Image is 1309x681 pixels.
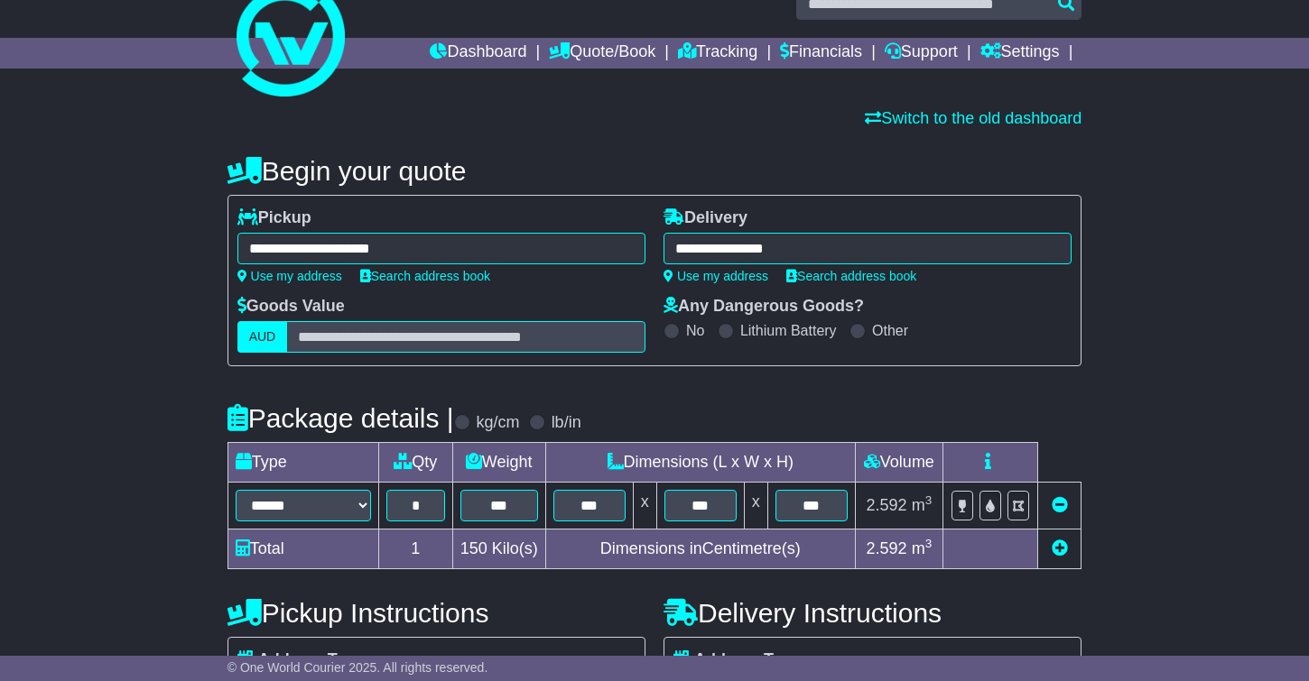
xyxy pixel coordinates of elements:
td: Total [227,529,378,569]
h4: Begin your quote [227,156,1082,186]
span: m [912,539,933,557]
a: Use my address [237,269,342,283]
span: 2.592 [867,539,907,557]
label: Lithium Battery [740,322,837,339]
label: Goods Value [237,297,345,317]
td: x [633,483,656,529]
label: Other [872,322,908,339]
a: Dashboard [430,38,526,69]
a: Remove this item [1052,496,1068,514]
td: Kilo(s) [452,529,545,569]
label: Address Type [237,650,365,670]
td: Dimensions (L x W x H) [545,443,855,483]
span: m [912,496,933,514]
h4: Pickup Instructions [227,598,645,628]
a: Support [885,38,958,69]
td: Dimensions in Centimetre(s) [545,529,855,569]
a: Tracking [678,38,757,69]
label: Address Type [673,650,801,670]
td: Type [227,443,378,483]
sup: 3 [925,493,933,507]
span: © One World Courier 2025. All rights reserved. [227,660,488,675]
span: 150 [460,539,487,557]
label: Pickup [237,208,311,228]
label: kg/cm [477,413,520,433]
td: Volume [855,443,942,483]
label: Delivery [664,208,747,228]
td: Qty [378,443,452,483]
h4: Package details | [227,403,454,433]
sup: 3 [925,537,933,550]
span: 2.592 [867,496,907,514]
a: Use my address [664,269,768,283]
td: 1 [378,529,452,569]
a: Quote/Book [549,38,655,69]
h4: Delivery Instructions [664,598,1082,628]
a: Switch to the old dashboard [865,109,1082,127]
a: Search address book [786,269,916,283]
label: No [686,322,704,339]
label: Any Dangerous Goods? [664,297,864,317]
td: Weight [452,443,545,483]
a: Settings [980,38,1060,69]
a: Search address book [360,269,490,283]
a: Financials [780,38,862,69]
a: Add new item [1052,539,1068,557]
td: x [744,483,767,529]
label: AUD [237,321,288,353]
label: lb/in [552,413,581,433]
